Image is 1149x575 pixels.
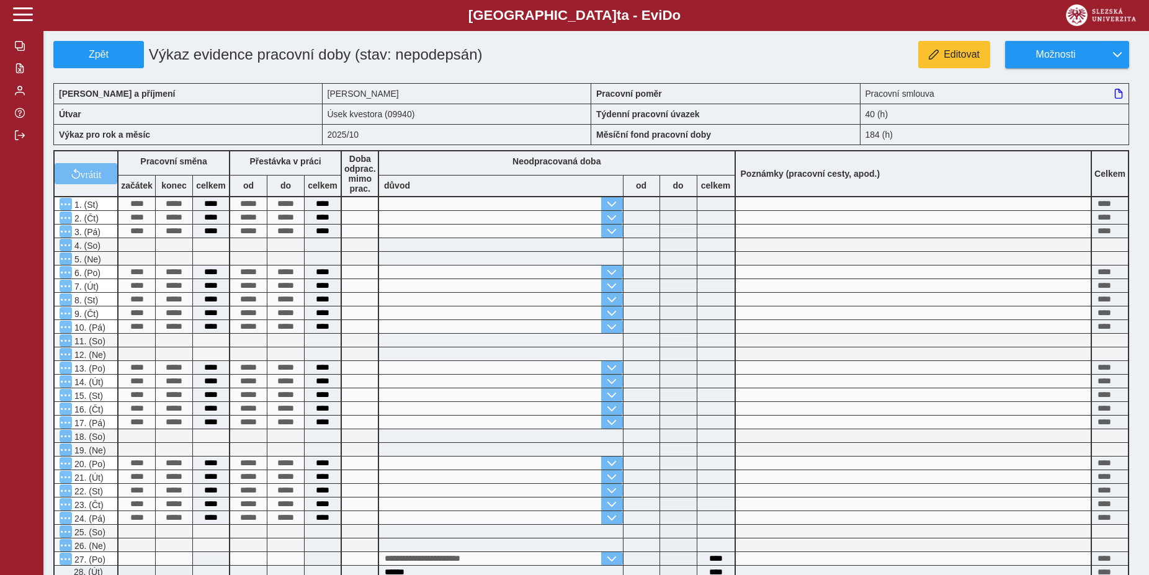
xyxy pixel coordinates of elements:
span: Zpět [59,49,138,60]
div: 40 (h) [861,104,1130,124]
button: Menu [60,471,72,483]
span: 20. (Po) [72,459,105,469]
span: 26. (Ne) [72,541,106,551]
span: 19. (Ne) [72,445,106,455]
button: Menu [60,539,72,551]
div: [PERSON_NAME] [323,83,592,104]
span: 21. (Út) [72,473,104,483]
span: 5. (Ne) [72,254,101,264]
button: Menu [60,239,72,251]
b: důvod [384,181,410,190]
div: Úsek kvestora (09940) [323,104,592,124]
button: Menu [60,362,72,374]
button: Menu [60,252,72,265]
button: Menu [60,498,72,510]
button: Menu [60,512,72,524]
span: 23. (Čt) [72,500,104,510]
b: celkem [193,181,229,190]
b: Pracovní poměr [596,89,662,99]
button: Menu [60,403,72,415]
b: konec [156,181,192,190]
button: Menu [60,444,72,456]
b: od [624,181,659,190]
button: Menu [60,266,72,279]
span: 4. (So) [72,241,101,251]
span: 6. (Po) [72,268,101,278]
b: začátek [118,181,155,190]
button: Menu [60,334,72,347]
b: Poznámky (pracovní cesty, apod.) [736,169,885,179]
b: celkem [697,181,735,190]
button: Menu [60,293,72,306]
b: celkem [305,181,341,190]
button: Možnosti [1005,41,1106,68]
b: Týdenní pracovní úvazek [596,109,700,119]
h1: Výkaz evidence pracovní doby (stav: nepodepsán) [144,41,506,68]
button: Menu [60,280,72,292]
button: Menu [60,389,72,401]
b: do [267,181,304,190]
b: [PERSON_NAME] a příjmení [59,89,175,99]
button: Menu [60,553,72,565]
div: Pracovní smlouva [861,83,1130,104]
b: Celkem [1094,169,1125,179]
span: 27. (Po) [72,555,105,564]
span: 11. (So) [72,336,105,346]
span: vrátit [81,169,102,179]
span: t [617,7,621,23]
button: Menu [60,212,72,224]
span: 22. (St) [72,486,103,496]
b: Útvar [59,109,81,119]
button: Menu [60,198,72,210]
button: Menu [60,348,72,360]
span: 24. (Pá) [72,514,105,524]
span: o [673,7,681,23]
button: Editovat [918,41,990,68]
b: Doba odprac. mimo prac. [344,154,376,194]
b: od [230,181,267,190]
span: 18. (So) [72,432,105,442]
button: Menu [60,225,72,238]
span: 17. (Pá) [72,418,105,428]
span: 7. (Út) [72,282,99,292]
button: Menu [60,375,72,388]
span: 10. (Pá) [72,323,105,332]
span: 16. (Čt) [72,404,104,414]
button: Menu [60,321,72,333]
div: 184 (h) [861,124,1130,145]
b: do [660,181,697,190]
button: Menu [60,525,72,538]
span: 15. (St) [72,391,103,401]
button: Menu [60,307,72,319]
span: 2. (Čt) [72,213,99,223]
button: Menu [60,416,72,429]
button: vrátit [55,163,117,184]
img: logo_web_su.png [1066,4,1136,26]
button: Menu [60,430,72,442]
span: 3. (Pá) [72,227,101,237]
b: [GEOGRAPHIC_DATA] a - Evi [37,7,1112,24]
button: Menu [60,457,72,470]
b: Neodpracovaná doba [512,156,601,166]
span: Editovat [944,49,980,60]
span: D [662,7,672,23]
span: 25. (So) [72,527,105,537]
div: 2025/10 [323,124,592,145]
b: Výkaz pro rok a měsíc [59,130,150,140]
span: 14. (Út) [72,377,104,387]
span: 1. (St) [72,200,98,210]
b: Pracovní směna [140,156,207,166]
button: Menu [60,484,72,497]
span: 13. (Po) [72,363,105,373]
span: 8. (St) [72,295,98,305]
span: 9. (Čt) [72,309,99,319]
b: Měsíční fond pracovní doby [596,130,711,140]
span: 12. (Ne) [72,350,106,360]
b: Přestávka v práci [249,156,321,166]
span: Možnosti [1016,49,1096,60]
button: Zpět [53,41,144,68]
